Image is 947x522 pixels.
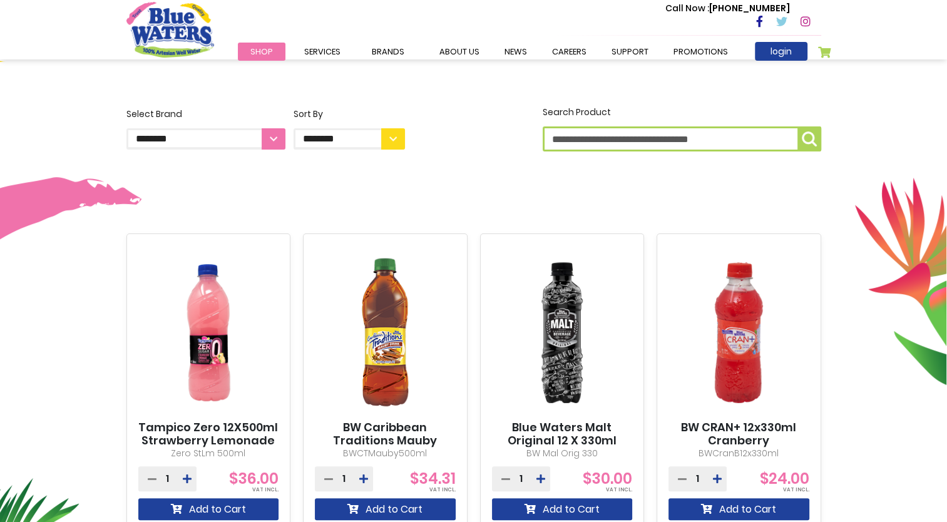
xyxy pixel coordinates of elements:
label: Search Product [543,106,821,151]
a: login [755,42,807,61]
span: Brands [372,46,404,58]
img: Tampico Zero 12X500ml Strawberry Lemonade [138,245,279,421]
a: Blue Waters Malt Original 12 X 330ml [492,421,633,448]
div: Sort By [294,108,405,121]
span: $30.00 [583,468,632,489]
p: BWCTMauby500ml [315,447,456,460]
a: BW CRAN+ 12x330ml Cranberry [668,421,809,448]
p: BW Mal Orig 330 [492,447,633,460]
a: Promotions [661,43,740,61]
img: BW CRAN+ 12x330ml Cranberry [668,245,809,421]
span: $34.31 [410,468,456,489]
button: Add to Cart [668,498,809,520]
select: Sort By [294,128,405,150]
label: Select Brand [126,108,285,150]
img: search-icon.png [802,131,817,146]
span: Call Now : [665,2,709,14]
input: Search Product [543,126,821,151]
a: store logo [126,2,214,57]
a: News [492,43,540,61]
a: Tampico Zero 12X500ml Strawberry Lemonade [138,421,279,448]
img: BW Caribbean Traditions Mauby 12x500ml [315,245,456,421]
p: BWCranB12x330ml [668,447,809,460]
p: Zero StLm 500ml [138,447,279,460]
select: Select Brand [126,128,285,150]
a: careers [540,43,599,61]
a: support [599,43,661,61]
span: $24.00 [760,468,809,489]
span: Services [304,46,340,58]
button: Search Product [797,126,821,151]
button: Add to Cart [315,498,456,520]
button: Add to Cart [492,498,633,520]
a: BW Caribbean Traditions Mauby 12x500ml [315,421,456,461]
a: about us [427,43,492,61]
button: Add to Cart [138,498,279,520]
span: Shop [250,46,273,58]
p: [PHONE_NUMBER] [665,2,790,15]
img: Blue Waters Malt Original 12 X 330ml [492,245,633,421]
span: $36.00 [229,468,279,489]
